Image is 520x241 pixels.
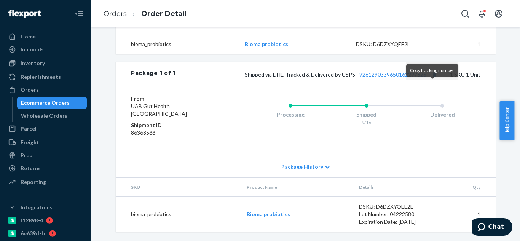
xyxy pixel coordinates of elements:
a: Prep [5,149,87,161]
dt: From [131,95,222,102]
a: Bioma probiotics [247,211,290,217]
dt: Shipment ID [131,121,222,129]
div: Expiration Date: [DATE] [359,218,431,226]
a: Reporting [5,176,87,188]
a: Inbounds [5,43,87,56]
div: DSKU: D6DZXYQEE2L [359,203,431,211]
div: Wholesale Orders [21,112,67,120]
button: Help Center [499,101,514,140]
div: Processing [252,111,329,118]
div: Ecommerce Orders [21,99,70,107]
button: Close Navigation [72,6,87,21]
th: Details [353,178,437,197]
a: Ecommerce Orders [17,97,87,109]
div: Lot Number: 04222580 [359,211,431,218]
button: Open Search Box [458,6,473,21]
a: 9261290339650162297525 [359,71,426,78]
div: Freight [21,139,39,146]
div: Parcel [21,125,37,132]
a: Replenishments [5,71,87,83]
div: Orders [21,86,39,94]
div: DSKU: D6DZXYQEE2L [356,40,427,48]
img: Flexport logo [8,10,41,18]
a: Inventory [5,57,87,69]
iframe: Opens a widget where you can chat to one of our agents [472,218,512,237]
div: Inbounds [21,46,44,53]
div: Shipped [329,111,405,118]
a: Home [5,30,87,43]
div: f12898-4 [21,217,43,224]
a: Returns [5,162,87,174]
span: UAB Gut Health [GEOGRAPHIC_DATA] [131,103,187,117]
div: Prep [21,152,32,159]
div: Integrations [21,204,53,211]
div: Replenishments [21,73,61,81]
dd: 86368566 [131,129,222,137]
a: Bioma probiotics [245,41,288,47]
span: Package History [281,163,323,171]
a: Orders [104,10,127,18]
div: Inventory [21,59,45,67]
div: Home [21,33,36,40]
td: bioma_probiotics [116,34,239,54]
span: Copy tracking number [410,67,455,73]
a: Orders [5,84,87,96]
th: Product Name [241,178,353,197]
td: 1 [436,197,496,232]
div: Reporting [21,178,46,186]
div: 9/16 [329,119,405,126]
td: bioma_probiotics [116,197,241,232]
a: Wholesale Orders [17,110,87,122]
ol: breadcrumbs [97,3,193,25]
a: Freight [5,136,87,148]
button: Integrations [5,201,87,214]
button: Open notifications [474,6,490,21]
div: Delivered [404,111,480,118]
a: Order Detail [141,10,187,18]
div: 6e639d-fc [21,230,46,237]
div: Returns [21,164,41,172]
th: Qty [436,178,496,197]
th: SKU [116,178,241,197]
span: Shipped via DHL, Tracked & Delivered by USPS [245,71,439,78]
td: 1 [433,34,496,54]
a: Parcel [5,123,87,135]
div: 1 SKU 1 Unit [175,69,480,79]
a: f12898-4 [5,214,87,227]
button: Open account menu [491,6,506,21]
a: 6e639d-fc [5,227,87,239]
div: Package 1 of 1 [131,69,175,79]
